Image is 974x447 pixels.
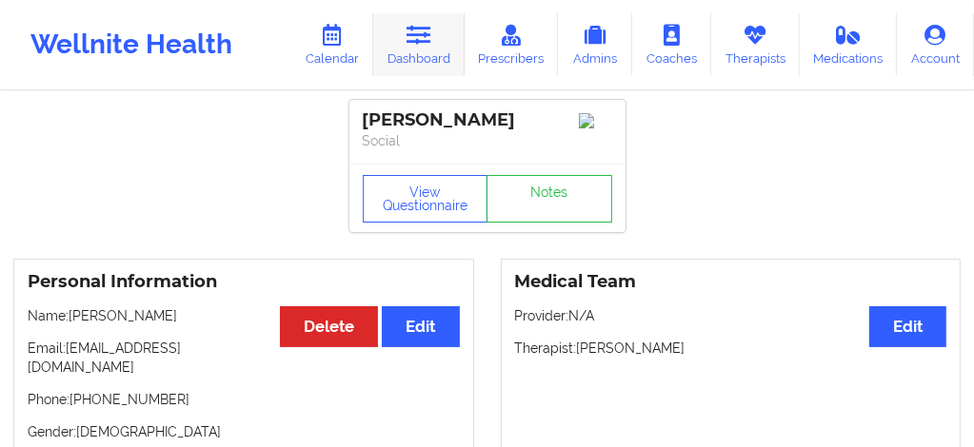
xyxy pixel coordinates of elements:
a: Prescribers [465,13,559,76]
p: Name: [PERSON_NAME] [28,306,460,325]
button: Edit [869,306,946,347]
a: Dashboard [373,13,465,76]
a: Therapists [711,13,800,76]
h3: Personal Information [28,271,460,293]
a: Account [897,13,974,76]
a: Medications [800,13,898,76]
p: Social [363,131,612,150]
button: View Questionnaire [363,175,488,223]
div: [PERSON_NAME] [363,109,612,131]
h3: Medical Team [515,271,947,293]
p: Email: [EMAIL_ADDRESS][DOMAIN_NAME] [28,339,460,377]
a: Notes [487,175,612,223]
p: Therapist: [PERSON_NAME] [515,339,947,358]
a: Admins [558,13,632,76]
p: Phone: [PHONE_NUMBER] [28,390,460,409]
img: Image%2Fplaceholer-image.png [579,113,612,128]
p: Provider: N/A [515,306,947,325]
a: Calendar [291,13,373,76]
button: Delete [280,306,378,347]
p: Gender: [DEMOGRAPHIC_DATA] [28,422,460,441]
a: Coaches [632,13,711,76]
button: Edit [382,306,459,347]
